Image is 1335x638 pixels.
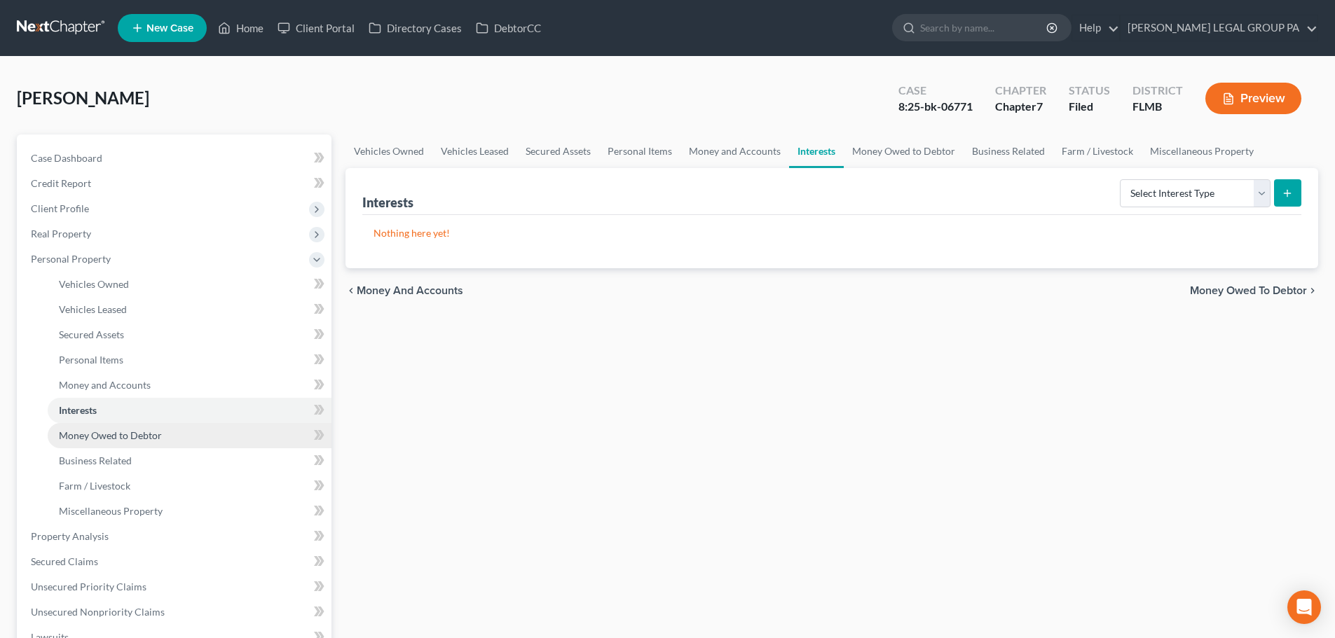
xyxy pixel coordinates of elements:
[211,15,271,41] a: Home
[20,574,331,599] a: Unsecured Priority Claims
[898,99,973,115] div: 8:25-bk-06771
[1132,99,1183,115] div: FLMB
[271,15,362,41] a: Client Portal
[31,152,102,164] span: Case Dashboard
[48,473,331,499] a: Farm / Livestock
[362,15,469,41] a: Directory Cases
[432,134,517,168] a: Vehicles Leased
[31,606,165,618] span: Unsecured Nonpriority Claims
[48,423,331,448] a: Money Owed to Debtor
[469,15,548,41] a: DebtorCC
[1190,285,1318,296] button: Money Owed to Debtor chevron_right
[59,278,129,290] span: Vehicles Owned
[517,134,599,168] a: Secured Assets
[20,599,331,625] a: Unsecured Nonpriority Claims
[31,581,146,592] span: Unsecured Priority Claims
[345,285,357,296] i: chevron_left
[1036,99,1043,113] span: 7
[1142,134,1262,168] a: Miscellaneous Property
[20,524,331,549] a: Property Analysis
[59,404,97,416] span: Interests
[59,429,162,441] span: Money Owed to Debtor
[31,177,91,189] span: Credit Report
[20,549,331,574] a: Secured Claims
[31,202,89,214] span: Client Profile
[48,499,331,524] a: Miscellaneous Property
[59,328,124,340] span: Secured Assets
[357,285,463,296] span: Money and Accounts
[920,15,1048,41] input: Search by name...
[995,99,1046,115] div: Chapter
[48,448,331,473] a: Business Related
[48,322,331,347] a: Secured Assets
[48,272,331,297] a: Vehicles Owned
[1307,285,1318,296] i: chevron_right
[31,555,98,567] span: Secured Claims
[1069,83,1110,99] div: Status
[59,505,163,517] span: Miscellaneous Property
[1190,285,1307,296] span: Money Owed to Debtor
[898,83,973,99] div: Case
[1287,590,1321,624] div: Open Intercom Messenger
[48,347,331,373] a: Personal Items
[146,23,193,34] span: New Case
[31,228,91,240] span: Real Property
[59,303,127,315] span: Vehicles Leased
[48,297,331,322] a: Vehicles Leased
[48,373,331,398] a: Money and Accounts
[1121,15,1317,41] a: [PERSON_NAME] LEGAL GROUP PA
[48,398,331,423] a: Interests
[20,171,331,196] a: Credit Report
[20,146,331,171] a: Case Dashboard
[362,194,413,211] div: Interests
[1072,15,1119,41] a: Help
[789,134,844,168] a: Interests
[59,480,130,492] span: Farm / Livestock
[59,379,151,391] span: Money and Accounts
[345,285,463,296] button: chevron_left Money and Accounts
[1053,134,1142,168] a: Farm / Livestock
[1069,99,1110,115] div: Filed
[844,134,964,168] a: Money Owed to Debtor
[964,134,1053,168] a: Business Related
[1132,83,1183,99] div: District
[31,530,109,542] span: Property Analysis
[17,88,149,108] span: [PERSON_NAME]
[599,134,680,168] a: Personal Items
[995,83,1046,99] div: Chapter
[59,354,123,366] span: Personal Items
[680,134,789,168] a: Money and Accounts
[374,226,1290,240] p: Nothing here yet!
[345,134,432,168] a: Vehicles Owned
[1205,83,1301,114] button: Preview
[31,253,111,265] span: Personal Property
[59,455,132,466] span: Business Related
